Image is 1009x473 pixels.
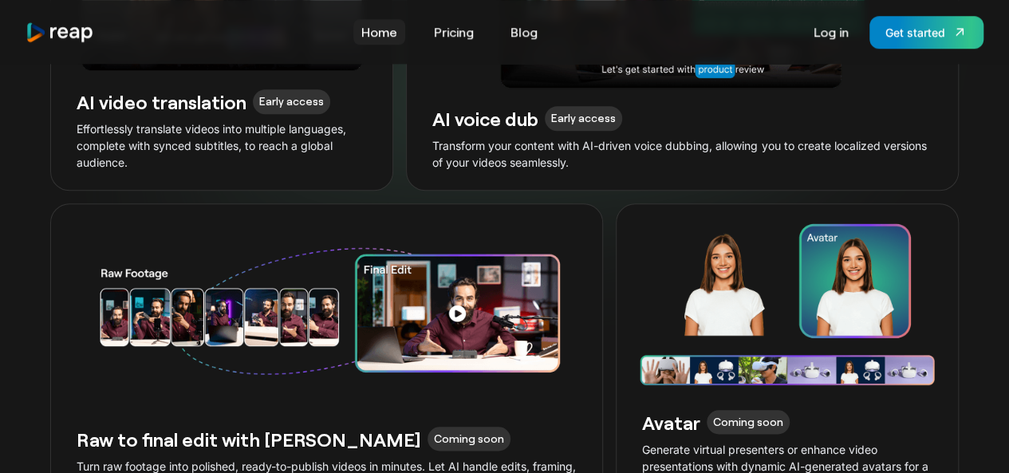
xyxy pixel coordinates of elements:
a: Get started [869,16,983,49]
div: Early access [545,106,622,130]
p: Effortlessly translate videos into multiple languages, complete with synced subtitles, to reach a... [77,120,367,171]
a: Blog [503,19,546,45]
img: Raw to final edit with AI [73,223,581,399]
div: Early access [253,89,330,113]
img: AI Avatar [617,223,958,394]
h3: Avatar [642,410,700,435]
h3: AI video translation [77,89,246,114]
div: Coming soon [707,410,790,434]
p: Transform your content with AI-driven voice dubbing, allowing you to create localized versions of... [432,137,932,171]
a: Home [353,19,405,45]
div: Coming soon [428,427,510,451]
a: home [26,22,94,43]
h3: Raw to final edit with [PERSON_NAME] [77,427,421,451]
a: Pricing [426,19,482,45]
img: reap logo [26,22,94,43]
h3: AI voice dub [432,106,538,131]
div: Get started [885,24,945,41]
a: Log in [806,19,857,45]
